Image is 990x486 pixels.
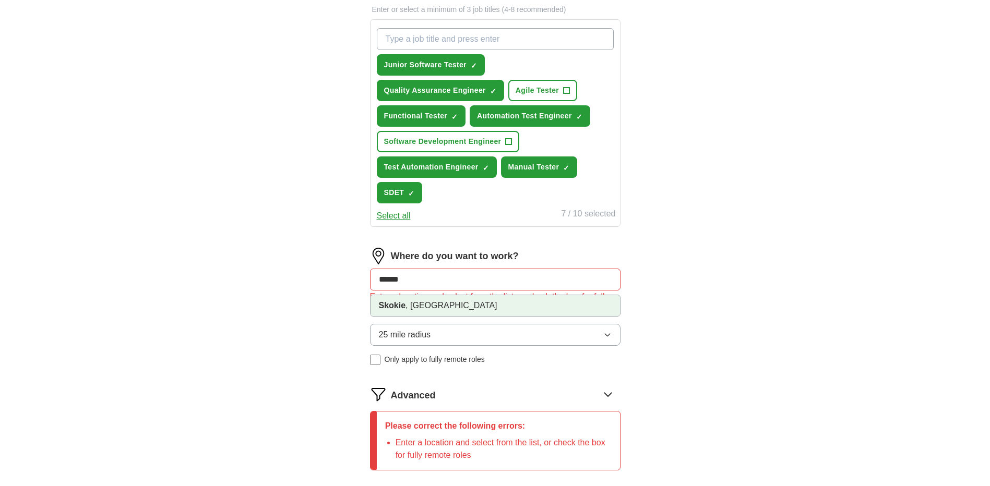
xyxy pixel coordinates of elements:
button: Manual Tester✓ [501,156,578,178]
button: Automation Test Engineer✓ [470,105,590,127]
button: Select all [377,210,411,222]
input: Type a job title and press enter [377,28,614,50]
span: 25 mile radius [379,329,431,341]
span: Only apply to fully remote roles [385,354,485,365]
strong: Skokie [379,301,406,310]
p: Enter or select a minimum of 3 job titles (4-8 recommended) [370,4,621,15]
button: Test Automation Engineer✓ [377,156,497,178]
span: ✓ [483,164,489,172]
li: Enter a location and select from the list, or check the box for fully remote roles [396,436,612,461]
span: Automation Test Engineer [477,111,572,121]
span: Software Development Engineer [384,136,502,147]
span: Advanced [391,388,436,403]
span: ✓ [563,164,569,172]
span: SDET [384,187,404,198]
span: Agile Tester [516,85,559,96]
li: , [GEOGRAPHIC_DATA] [371,295,620,316]
span: ✓ [451,113,458,121]
span: Functional Tester [384,111,448,121]
button: SDET✓ [377,182,423,203]
div: 7 / 10 selected [561,208,615,222]
span: Test Automation Engineer [384,162,479,173]
button: 25 mile radius [370,324,621,346]
button: Quality Assurance Engineer✓ [377,80,504,101]
label: Where do you want to work? [391,249,519,263]
span: Junior Software Tester [384,59,467,70]
div: Enter a location and select from the list, or check the box for fully remote roles [370,290,621,315]
button: Agile Tester [508,80,577,101]
img: location.png [370,248,387,264]
span: Manual Tester [508,162,559,173]
button: Functional Tester✓ [377,105,466,127]
span: ✓ [490,87,496,95]
button: Software Development Engineer [377,131,520,152]
input: Only apply to fully remote roles [370,355,380,365]
span: ✓ [408,189,414,198]
img: filter [370,386,387,403]
span: ✓ [471,62,477,70]
span: Quality Assurance Engineer [384,85,486,96]
p: Please correct the following errors: [385,420,612,432]
button: Junior Software Tester✓ [377,54,485,76]
span: ✓ [576,113,582,121]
